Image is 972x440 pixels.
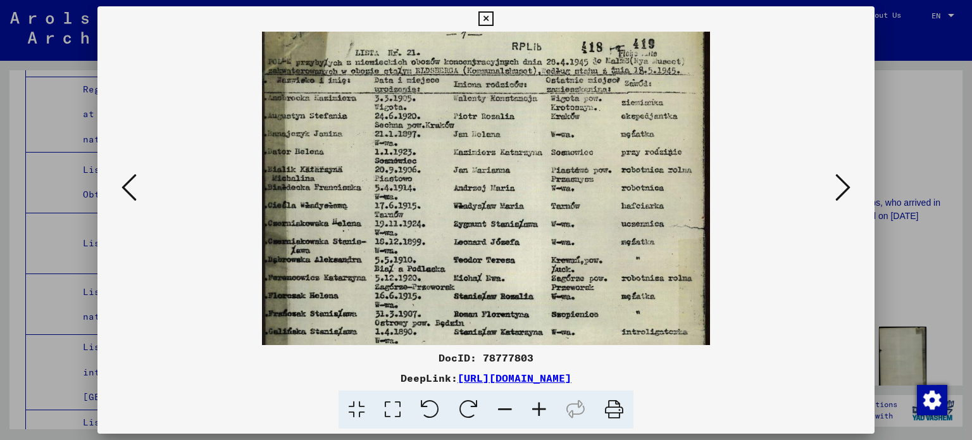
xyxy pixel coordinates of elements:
img: Change consent [917,385,947,415]
a: [URL][DOMAIN_NAME] [458,372,571,384]
div: DocID: 78777803 [97,350,875,365]
div: Change consent [916,384,947,415]
div: DeepLink: [97,370,875,386]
